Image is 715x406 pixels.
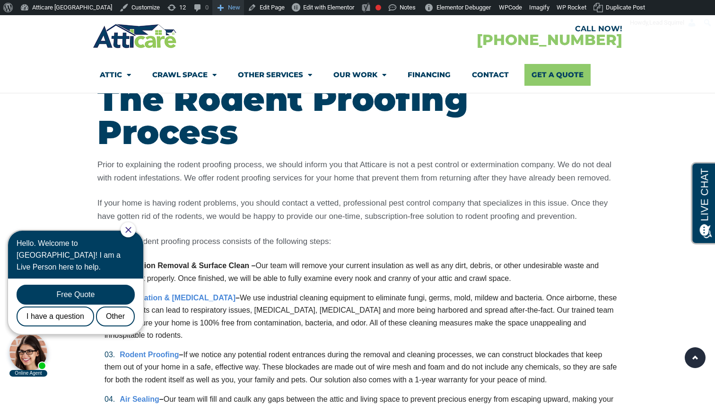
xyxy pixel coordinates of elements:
a: Our Work [333,64,386,86]
a: Howdy, [627,15,700,30]
p: Prior to explaining the rodent proofing process, we should inform you that Atticare is not a pest... [97,158,618,185]
span: Lead Squirrel [649,19,684,26]
a: Financing [408,64,451,86]
nav: Menu [100,64,615,86]
h2: The Rodent Proofing Process [97,82,618,149]
p: The entire rodent proofing process consists of the following steps: [97,235,618,248]
a: Sanitization & [MEDICAL_DATA] [120,294,235,302]
div: CALL NOW! [357,25,622,33]
strong: – [120,395,163,403]
strong: Insulation Removal & Surface Clean – [120,262,255,270]
p: If your home is having rodent problems, you should contact a vetted, professional pest control co... [97,197,618,223]
a: Other Services [238,64,312,86]
iframe: Chat Invitation [5,221,156,378]
a: Get A Quote [524,64,591,86]
a: Attic [100,64,131,86]
a: Air Sealing [120,395,159,403]
li: Our team will remove your current insulation as well as any dirt, debris, or other undesirable wa... [105,260,618,285]
a: Contact [472,64,509,86]
li: We use industrial cleaning equipment to eliminate fungi, germs, mold, mildew and bacteria. Once a... [105,292,618,342]
strong: – [120,294,240,302]
a: Crawl Space [152,64,217,86]
span: Opens a chat window [23,8,76,19]
li: If we notice any potential rodent entrances during the removal and cleaning processes, we can con... [105,349,618,386]
div: Focus keyphrase not set [375,5,381,10]
span: Edit with Elementor [303,4,354,11]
